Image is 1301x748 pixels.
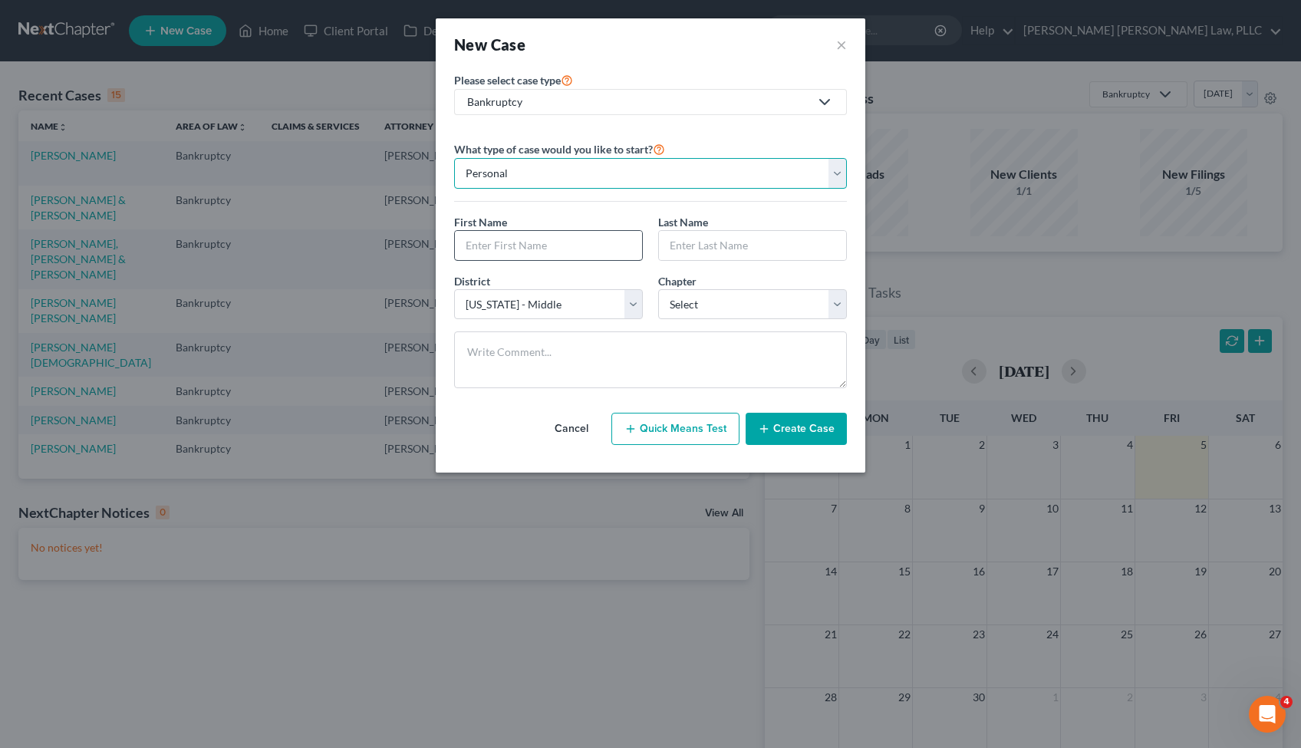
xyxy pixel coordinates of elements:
[455,231,642,260] input: Enter First Name
[454,140,665,158] label: What type of case would you like to start?
[467,94,809,110] div: Bankruptcy
[1280,696,1293,708] span: 4
[658,216,708,229] span: Last Name
[538,414,605,444] button: Cancel
[659,231,846,260] input: Enter Last Name
[836,34,847,55] button: ×
[1249,696,1286,733] iframe: Intercom live chat
[454,35,525,54] strong: New Case
[746,413,847,445] button: Create Case
[454,216,507,229] span: First Name
[454,275,490,288] span: District
[454,74,561,87] span: Please select case type
[611,413,739,445] button: Quick Means Test
[658,275,697,288] span: Chapter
